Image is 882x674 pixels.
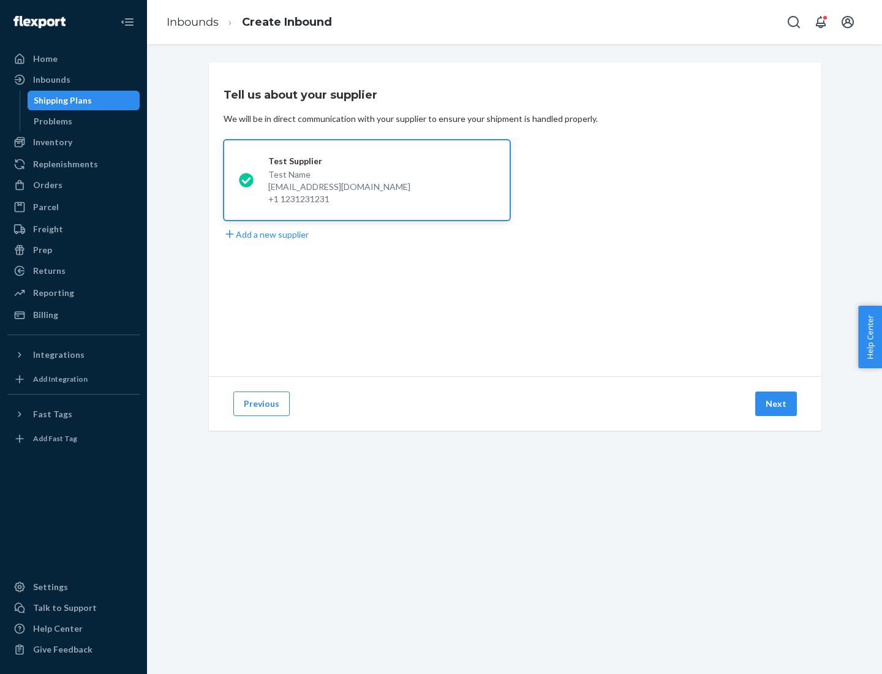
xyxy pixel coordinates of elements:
div: Integrations [33,349,85,361]
div: Fast Tags [33,408,72,420]
button: Next [755,392,797,416]
div: Shipping Plans [34,94,92,107]
div: Orders [33,179,62,191]
div: Add Fast Tag [33,433,77,444]
a: Billing [7,305,140,325]
img: Flexport logo [13,16,66,28]
a: Replenishments [7,154,140,174]
button: Help Center [858,306,882,368]
div: Give Feedback [33,643,92,656]
a: Returns [7,261,140,281]
div: Home [33,53,58,65]
div: Problems [34,115,72,127]
h3: Tell us about your supplier [224,87,377,103]
div: Replenishments [33,158,98,170]
div: Talk to Support [33,602,97,614]
div: Settings [33,581,68,593]
button: Open notifications [809,10,833,34]
button: Close Navigation [115,10,140,34]
a: Parcel [7,197,140,217]
div: We will be in direct communication with your supplier to ensure your shipment is handled properly. [224,113,598,125]
a: Add Integration [7,369,140,389]
a: Problems [28,112,140,131]
a: Help Center [7,619,140,638]
div: Inbounds [33,74,70,86]
div: Reporting [33,287,74,299]
a: Home [7,49,140,69]
div: Add Integration [33,374,88,384]
a: Inventory [7,132,140,152]
button: Previous [233,392,290,416]
a: Inbounds [167,15,219,29]
div: Billing [33,309,58,321]
a: Orders [7,175,140,195]
a: Shipping Plans [28,91,140,110]
div: Inventory [33,136,72,148]
div: Help Center [33,623,83,635]
a: Add Fast Tag [7,429,140,449]
a: Reporting [7,283,140,303]
div: Returns [33,265,66,277]
div: Parcel [33,201,59,213]
button: Open account menu [835,10,860,34]
ol: breadcrumbs [157,4,342,40]
button: Fast Tags [7,404,140,424]
button: Give Feedback [7,640,140,659]
a: Create Inbound [242,15,332,29]
div: Prep [33,244,52,256]
div: Freight [33,223,63,235]
a: Inbounds [7,70,140,89]
button: Integrations [7,345,140,365]
a: Freight [7,219,140,239]
a: Settings [7,577,140,597]
a: Talk to Support [7,598,140,618]
a: Prep [7,240,140,260]
button: Open Search Box [782,10,806,34]
button: Add a new supplier [224,228,309,241]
